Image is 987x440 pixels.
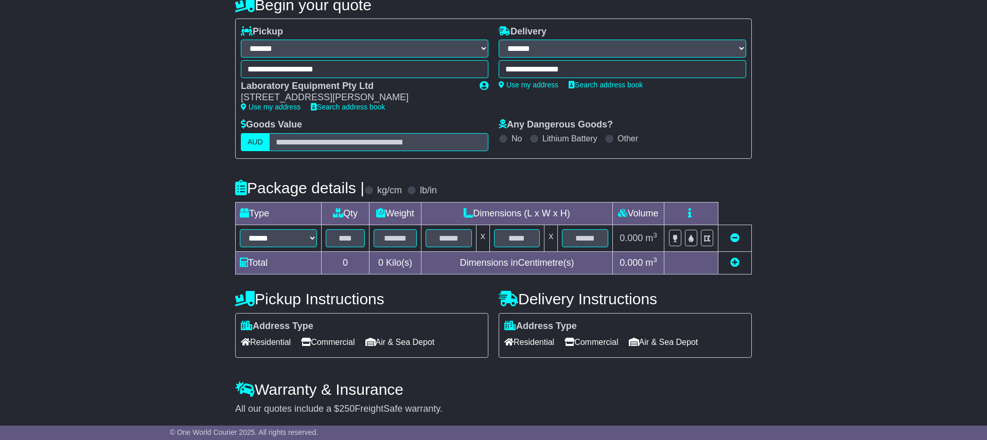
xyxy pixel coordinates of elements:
label: Address Type [504,321,577,332]
div: [STREET_ADDRESS][PERSON_NAME] [241,92,469,103]
td: Total [236,251,322,274]
div: Laboratory Equipment Pty Ltd [241,81,469,92]
h4: Pickup Instructions [235,290,488,307]
td: 0 [322,251,369,274]
span: 0 [378,258,383,268]
span: 250 [339,404,355,414]
label: AUD [241,133,270,151]
span: Commercial [301,334,355,350]
div: All our quotes include a $ FreightSafe warranty. [235,404,752,415]
label: Goods Value [241,119,302,131]
label: Any Dangerous Goods? [499,119,613,131]
h4: Warranty & Insurance [235,381,752,398]
label: Address Type [241,321,313,332]
span: Commercial [565,334,618,350]
span: 0.000 [620,258,643,268]
h4: Package details | [235,179,364,196]
a: Remove this item [730,233,739,243]
span: Air & Sea Depot [629,334,698,350]
h4: Delivery Instructions [499,290,752,307]
label: kg/cm [377,185,402,196]
td: Dimensions in Centimetre(s) [421,251,612,274]
label: lb/in [420,185,437,196]
label: No [512,134,522,143]
sup: 3 [653,256,657,264]
span: Residential [504,334,554,350]
a: Add new item [730,258,739,268]
td: Type [236,202,322,225]
td: Weight [369,202,421,225]
label: Lithium Battery [542,134,597,143]
td: x [544,225,558,251]
span: Air & Sea Depot [365,334,435,350]
span: m [645,233,657,243]
label: Other [618,134,638,143]
span: © One World Courier 2025. All rights reserved. [170,428,319,436]
a: Use my address [241,103,301,111]
td: Kilo(s) [369,251,421,274]
sup: 3 [653,231,657,239]
a: Search address book [569,81,643,89]
td: x [476,225,489,251]
label: Delivery [499,26,547,38]
td: Volume [612,202,664,225]
td: Qty [322,202,369,225]
label: Pickup [241,26,283,38]
span: m [645,258,657,268]
a: Search address book [311,103,385,111]
span: Residential [241,334,291,350]
a: Use my address [499,81,558,89]
span: 0.000 [620,233,643,243]
td: Dimensions (L x W x H) [421,202,612,225]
